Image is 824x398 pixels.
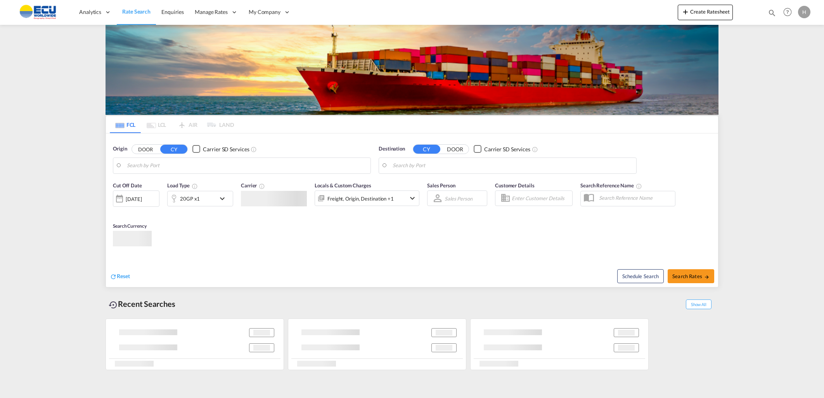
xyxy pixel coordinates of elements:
md-icon: icon-arrow-right [704,274,710,280]
span: Customer Details [495,182,534,189]
button: icon-plus 400-fgCreate Ratesheet [678,5,733,20]
md-icon: Unchecked: Search for CY (Container Yard) services for all selected carriers.Checked : Search for... [532,146,538,152]
button: CY [413,145,440,154]
md-icon: Your search will be saved by the below given name [636,183,642,189]
button: CY [160,145,187,154]
md-icon: icon-magnify [768,9,776,17]
md-icon: icon-backup-restore [109,300,118,310]
span: Show All [686,299,711,309]
span: Carrier [241,182,265,189]
div: Recent Searches [106,295,178,313]
md-icon: icon-plus 400-fg [681,7,690,16]
div: icon-magnify [768,9,776,20]
div: H [798,6,810,18]
button: DOOR [132,145,159,154]
md-checkbox: Checkbox No Ink [192,145,249,153]
input: Search by Port [393,160,632,171]
div: 20GP x1 [180,193,200,204]
input: Enter Customer Details [512,192,570,204]
div: Carrier SD Services [484,145,530,153]
span: Search Currency [113,223,147,229]
div: Freight Origin Destination Factory Stuffingicon-chevron-down [315,190,419,206]
span: Load Type [167,182,198,189]
md-tab-item: FCL [110,116,141,133]
div: icon-refreshReset [110,272,130,281]
span: Analytics [79,8,101,16]
md-icon: icon-chevron-down [408,194,417,203]
span: Search Reference Name [580,182,642,189]
span: Rate Search [122,8,151,15]
span: Help [781,5,794,19]
span: Origin [113,145,127,153]
div: [DATE] [113,190,159,207]
md-icon: icon-information-outline [192,183,198,189]
md-pagination-wrapper: Use the left and right arrow keys to navigate between tabs [110,116,234,133]
span: Search Rates [672,273,710,279]
div: Carrier SD Services [203,145,249,153]
span: Destination [379,145,405,153]
div: Help [781,5,798,19]
span: Cut Off Date [113,182,142,189]
input: Search Reference Name [595,192,675,204]
md-icon: Unchecked: Search for CY (Container Yard) services for all selected carriers.Checked : Search for... [251,146,257,152]
span: Enquiries [161,9,184,15]
span: Reset [117,273,130,279]
md-datepicker: Select [113,206,119,216]
span: Sales Person [427,182,455,189]
md-icon: icon-chevron-down [218,194,231,203]
div: [DATE] [126,196,142,202]
md-icon: The selected Trucker/Carrierwill be displayed in the rate results If the rates are from another f... [259,183,265,189]
button: DOOR [441,145,469,154]
span: My Company [249,8,280,16]
button: Search Ratesicon-arrow-right [668,269,714,283]
div: 20GP x1icon-chevron-down [167,191,233,206]
md-icon: icon-refresh [110,273,117,280]
span: Manage Rates [195,8,228,16]
span: Locals & Custom Charges [315,182,371,189]
div: Freight Origin Destination Factory Stuffing [327,193,394,204]
img: LCL+%26+FCL+BACKGROUND.png [106,25,718,115]
input: Search by Port [127,160,367,171]
img: 6cccb1402a9411edb762cf9624ab9cda.png [12,3,64,21]
md-checkbox: Checkbox No Ink [474,145,530,153]
md-select: Sales Person [444,193,473,204]
button: Note: By default Schedule search will only considerorigin ports, destination ports and cut off da... [617,269,664,283]
div: Origin DOOR CY Checkbox No InkUnchecked: Search for CY (Container Yard) services for all selected... [106,133,718,287]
